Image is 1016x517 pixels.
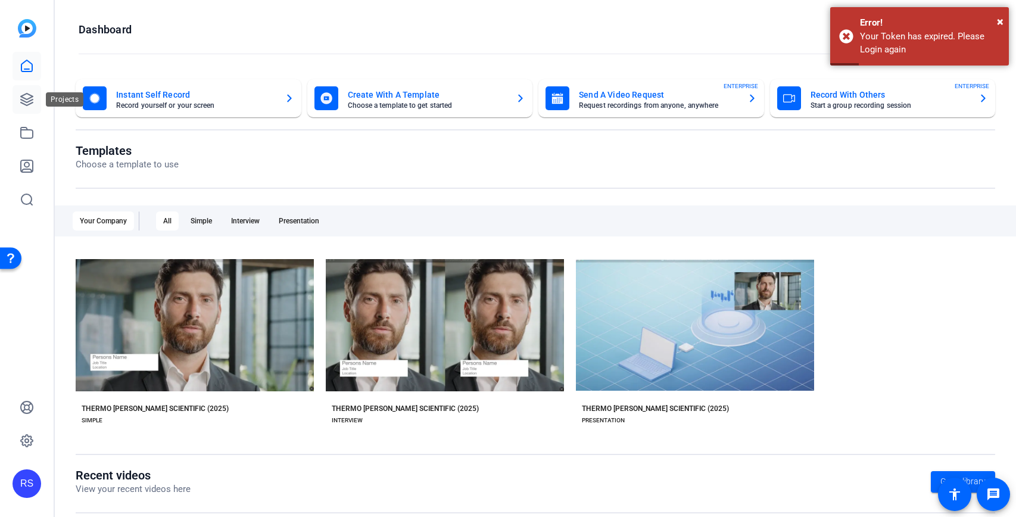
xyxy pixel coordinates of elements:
[156,211,179,231] div: All
[948,487,962,502] mat-icon: accessibility
[579,102,738,109] mat-card-subtitle: Request recordings from anyone, anywhere
[307,79,533,117] button: Create With A TemplateChoose a template to get started
[18,19,36,38] img: blue-gradient.svg
[955,82,989,91] span: ENTERPRISE
[76,482,191,496] p: View your recent videos here
[332,404,479,413] div: THERMO [PERSON_NAME] SCIENTIFIC (2025)
[579,88,738,102] mat-card-title: Send A Video Request
[76,468,191,482] h1: Recent videos
[348,88,507,102] mat-card-title: Create With A Template
[997,13,1003,30] button: Close
[46,92,83,107] div: Projects
[538,79,764,117] button: Send A Video RequestRequest recordings from anyone, anywhereENTERPRISE
[931,471,995,493] a: Go to library
[73,211,134,231] div: Your Company
[770,79,996,117] button: Record With OthersStart a group recording sessionENTERPRISE
[82,404,229,413] div: THERMO [PERSON_NAME] SCIENTIFIC (2025)
[116,88,275,102] mat-card-title: Instant Self Record
[997,14,1003,29] span: ×
[272,211,326,231] div: Presentation
[860,16,1000,30] div: Error!
[332,416,363,425] div: INTERVIEW
[82,416,102,425] div: SIMPLE
[811,88,970,102] mat-card-title: Record With Others
[348,102,507,109] mat-card-subtitle: Choose a template to get started
[811,102,970,109] mat-card-subtitle: Start a group recording session
[13,469,41,498] div: RS
[76,158,179,172] p: Choose a template to use
[79,23,132,37] h1: Dashboard
[724,82,758,91] span: ENTERPRISE
[940,475,986,488] span: Go to library
[116,102,275,109] mat-card-subtitle: Record yourself or your screen
[76,79,301,117] button: Instant Self RecordRecord yourself or your screen
[860,30,1000,57] div: Your Token has expired. Please Login again
[76,144,179,158] h1: Templates
[582,404,729,413] div: THERMO [PERSON_NAME] SCIENTIFIC (2025)
[224,211,267,231] div: Interview
[183,211,219,231] div: Simple
[582,416,625,425] div: PRESENTATION
[986,487,1001,502] mat-icon: message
